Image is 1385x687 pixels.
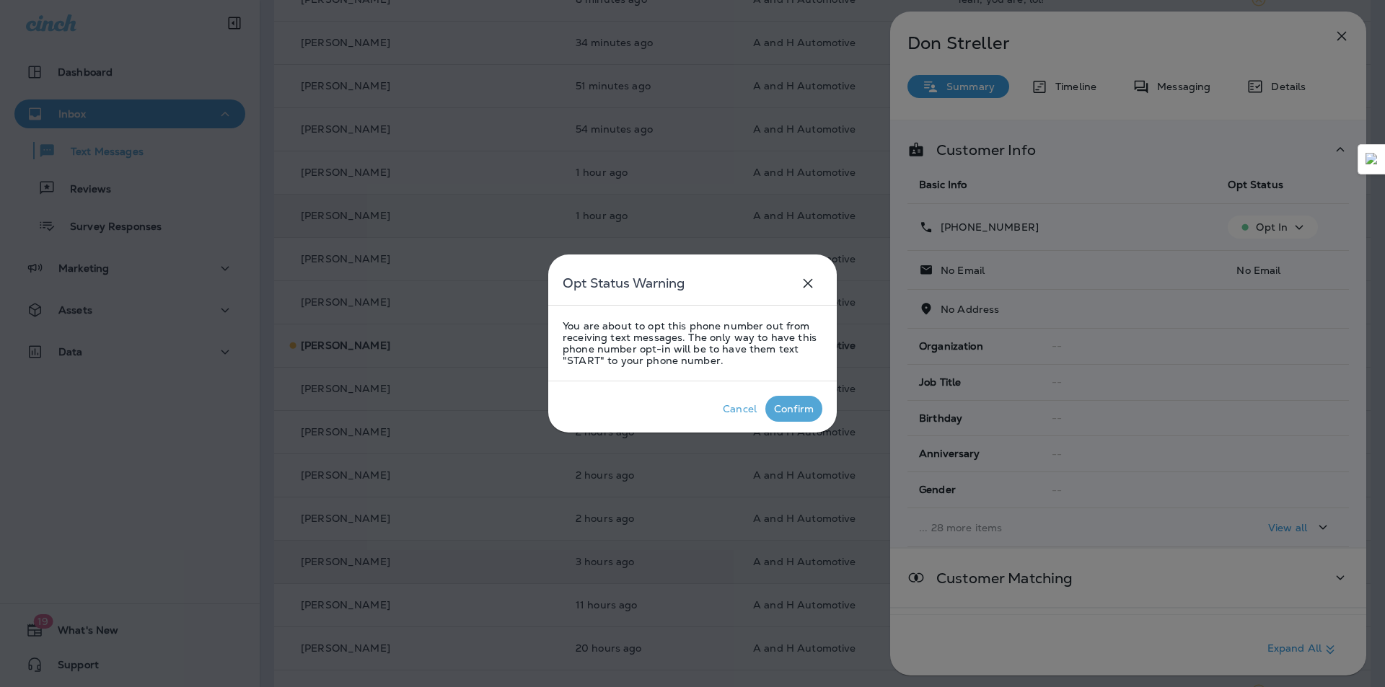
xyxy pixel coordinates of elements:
h5: Opt Status Warning [563,272,685,295]
div: Confirm [774,403,814,415]
button: close [793,269,822,298]
button: Confirm [765,396,822,422]
button: Cancel [714,396,765,422]
p: You are about to opt this phone number out from receiving text messages. The only way to have thi... [563,320,822,366]
div: Cancel [723,403,757,415]
img: Detect Auto [1366,153,1379,166]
